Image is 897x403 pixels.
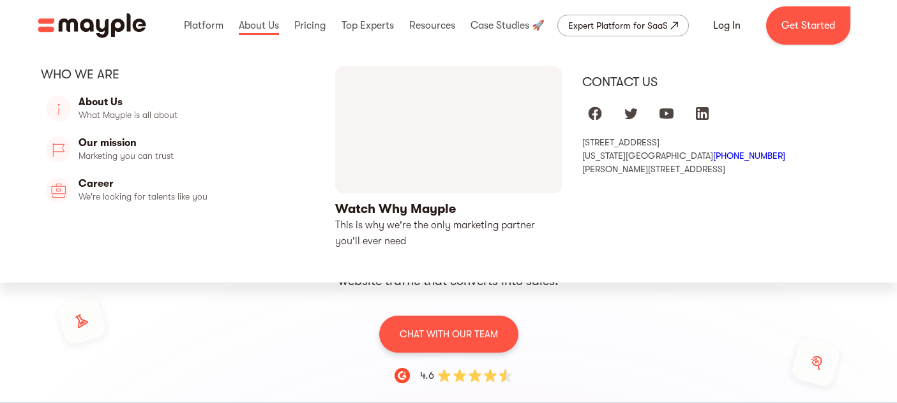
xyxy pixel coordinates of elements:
a: CHAT WITH OUR TEAM [379,315,518,353]
a: home [38,13,146,38]
img: linkedIn [695,106,710,121]
a: open lightbox [335,66,561,249]
div: 4.6 [420,368,434,383]
div: Top Experts [338,5,397,46]
div: Expert Platform for SaaS [568,18,668,33]
a: Expert Platform for SaaS [557,15,689,36]
img: twitter logo [623,106,638,121]
p: CHAT WITH OUR TEAM [400,326,498,342]
a: Mayple at Facebook [582,101,608,126]
a: Mayple at Youtube [654,101,679,126]
a: Log In [698,10,756,41]
img: youtube logo [659,106,674,121]
div: Contact us [582,74,856,91]
div: Resources [406,5,458,46]
div: Who we are [41,66,315,83]
div: About Us [236,5,282,46]
a: Mayple at LinkedIn [690,101,715,126]
div: [STREET_ADDRESS] [US_STATE][GEOGRAPHIC_DATA] [PERSON_NAME][STREET_ADDRESS] [582,136,856,175]
div: Platform [181,5,227,46]
img: Mayple logo [38,13,146,38]
img: facebook logo [587,106,603,121]
iframe: Chat Widget [700,265,897,403]
div: Pricing [291,5,329,46]
a: Get Started [766,6,850,45]
a: [PHONE_NUMBER] [713,150,785,161]
a: Mayple at Twitter [618,101,644,126]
